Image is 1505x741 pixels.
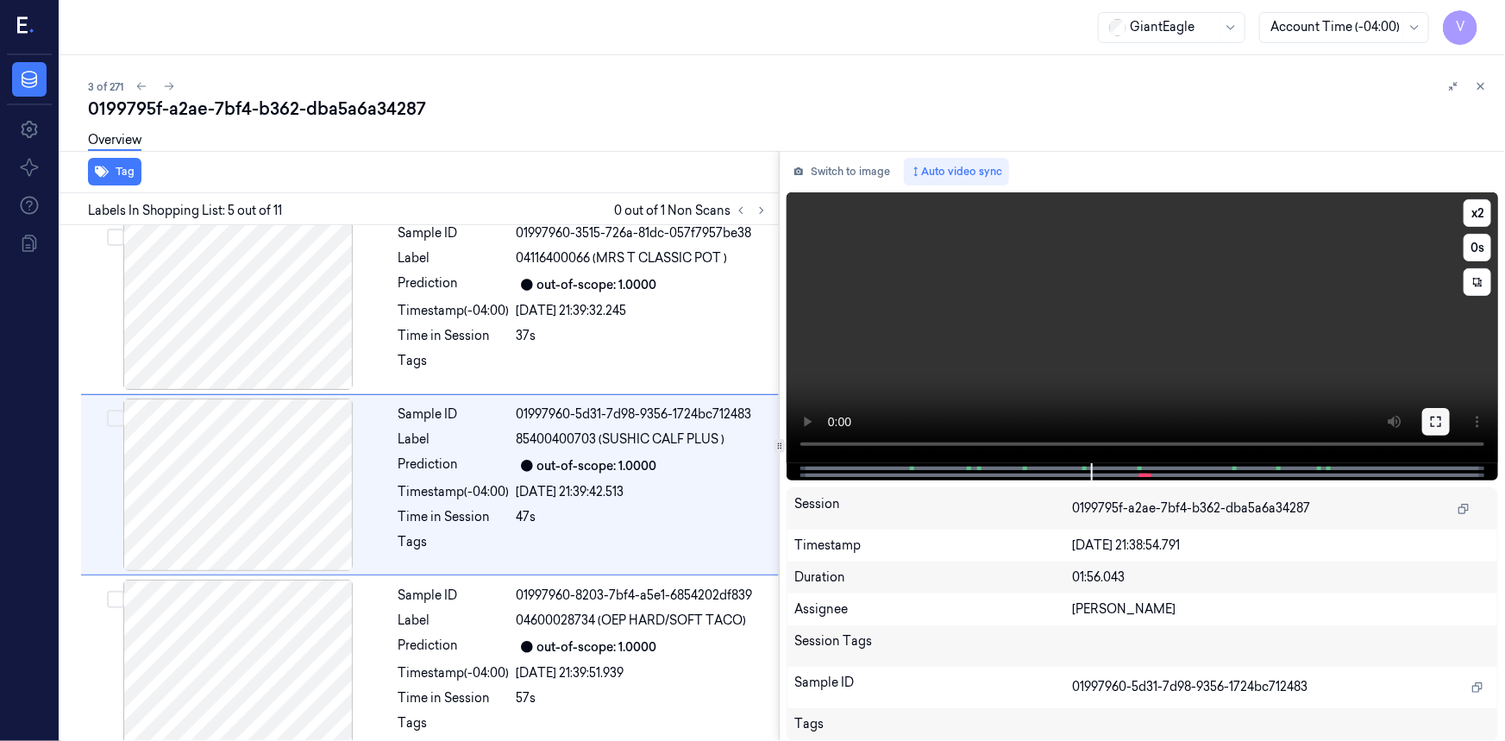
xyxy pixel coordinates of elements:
span: 3 of 271 [88,79,124,94]
button: x2 [1464,199,1491,227]
div: [PERSON_NAME] [1073,600,1490,619]
span: 0199795f-a2ae-7bf4-b362-dba5a6a34287 [1073,499,1311,518]
div: Prediction [398,455,510,476]
button: Select row [107,410,124,427]
div: Session Tags [794,632,1073,660]
span: 85400400703 (SUSHIC CALF PLUS ) [517,430,725,449]
div: Sample ID [794,674,1073,701]
div: 01:56.043 [1073,568,1490,587]
div: [DATE] 21:39:32.245 [517,302,768,320]
div: 37s [517,327,768,345]
div: Prediction [398,637,510,657]
div: Label [398,249,510,267]
div: 47s [517,508,768,526]
button: Select row [107,229,124,246]
div: [DATE] 21:38:54.791 [1073,537,1490,555]
div: Timestamp [794,537,1073,555]
div: Session [794,495,1073,523]
button: Auto video sync [904,158,1009,185]
div: Tags [398,352,510,380]
a: Overview [88,131,141,151]
button: Select row [107,591,124,608]
div: Time in Session [398,508,510,526]
div: Time in Session [398,689,510,707]
div: Label [398,430,510,449]
div: Label [398,612,510,630]
div: 01997960-3515-726a-81dc-057f7957be38 [517,224,768,242]
button: Switch to image [787,158,897,185]
div: Assignee [794,600,1073,619]
span: 04116400066 (MRS T CLASSIC POT ) [517,249,728,267]
span: 04600028734 (OEP HARD/SOFT TACO) [517,612,747,630]
div: Sample ID [398,405,510,424]
div: 01997960-5d31-7d98-9356-1724bc712483 [517,405,768,424]
div: 0199795f-a2ae-7bf4-b362-dba5a6a34287 [88,97,1491,121]
div: Sample ID [398,587,510,605]
button: V [1443,10,1477,45]
div: Timestamp (-04:00) [398,302,510,320]
div: 57s [517,689,768,707]
span: 0 out of 1 Non Scans [614,200,772,221]
div: out-of-scope: 1.0000 [537,276,657,294]
div: Duration [794,568,1073,587]
div: out-of-scope: 1.0000 [537,638,657,656]
div: out-of-scope: 1.0000 [537,457,657,475]
div: 01997960-8203-7bf4-a5e1-6854202df839 [517,587,768,605]
div: Timestamp (-04:00) [398,664,510,682]
div: [DATE] 21:39:51.939 [517,664,768,682]
div: Timestamp (-04:00) [398,483,510,501]
div: Prediction [398,274,510,295]
button: Tag [88,158,141,185]
div: Time in Session [398,327,510,345]
span: 01997960-5d31-7d98-9356-1724bc712483 [1073,678,1308,696]
div: Tags [398,533,510,561]
button: 0s [1464,234,1491,261]
div: Sample ID [398,224,510,242]
div: [DATE] 21:39:42.513 [517,483,768,501]
span: Labels In Shopping List: 5 out of 11 [88,202,282,220]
